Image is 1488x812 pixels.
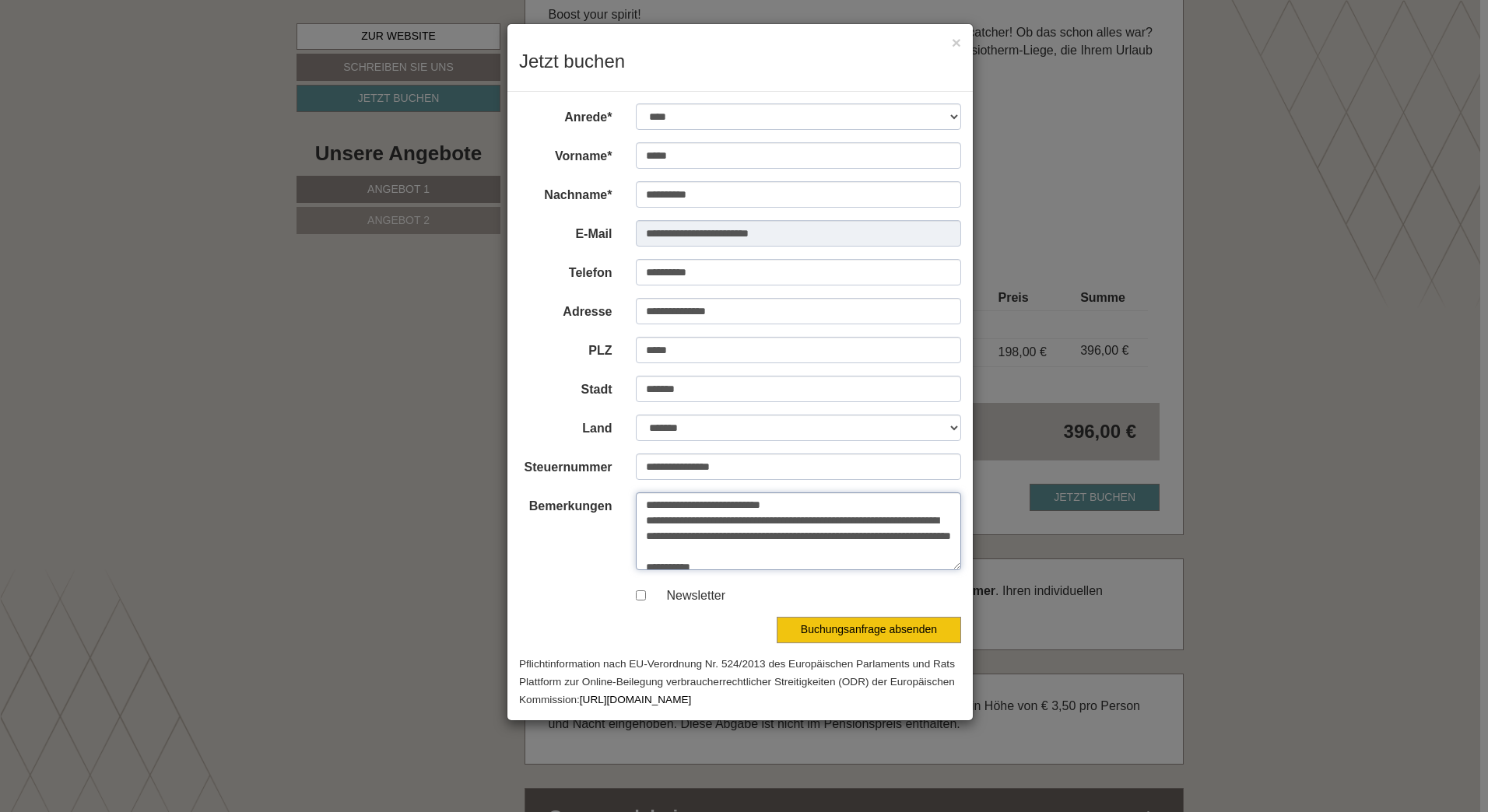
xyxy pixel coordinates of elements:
a: [URL][DOMAIN_NAME] [580,694,692,705]
button: × [952,34,961,51]
label: E-Mail [507,220,624,243]
label: Bemerkungen [507,492,624,516]
label: Land [507,415,624,438]
label: Newsletter [651,587,726,605]
label: PLZ [507,337,624,360]
label: Nachname* [507,181,624,205]
label: Steuernummer [507,453,624,477]
label: Telefon [507,259,624,282]
label: Anrede* [507,103,624,127]
label: Stadt [507,376,624,399]
label: Vorname* [507,142,624,166]
button: Buchungsanfrage absenden [777,617,961,643]
label: Adresse [507,298,624,321]
small: Pflichtinformation nach EU-Verordnung Nr. 524/2013 des Europäischen Parlaments und Rats Plattform... [519,658,955,705]
h3: Jetzt buchen [519,51,961,72]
